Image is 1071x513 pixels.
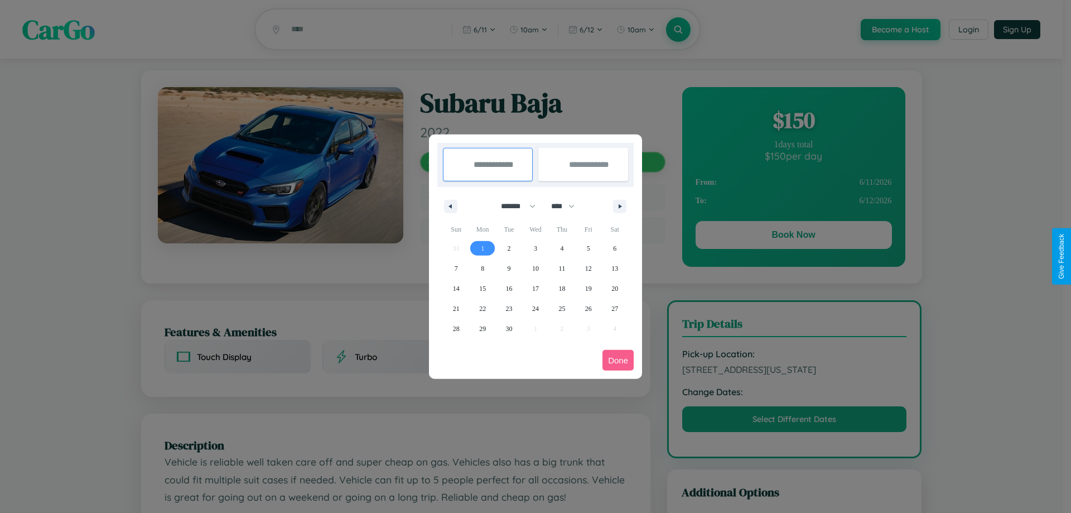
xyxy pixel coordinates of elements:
[575,279,601,299] button: 19
[532,299,539,319] span: 24
[496,319,522,339] button: 30
[587,238,590,258] span: 5
[443,299,469,319] button: 21
[496,299,522,319] button: 23
[453,279,460,299] span: 14
[549,279,575,299] button: 18
[481,238,484,258] span: 1
[585,299,592,319] span: 26
[469,258,495,279] button: 8
[506,299,513,319] span: 23
[602,220,628,238] span: Sat
[496,258,522,279] button: 9
[549,299,575,319] button: 25
[508,258,511,279] span: 9
[455,258,458,279] span: 7
[613,238,616,258] span: 6
[443,319,469,339] button: 28
[1058,234,1065,279] div: Give Feedback
[479,299,486,319] span: 22
[506,319,513,339] span: 30
[453,299,460,319] span: 21
[496,238,522,258] button: 2
[508,238,511,258] span: 2
[469,299,495,319] button: 22
[559,258,566,279] span: 11
[469,220,495,238] span: Mon
[496,279,522,299] button: 16
[479,279,486,299] span: 15
[549,220,575,238] span: Thu
[611,258,618,279] span: 13
[602,238,628,258] button: 6
[496,220,522,238] span: Tue
[602,299,628,319] button: 27
[558,279,565,299] span: 18
[534,238,537,258] span: 3
[522,258,548,279] button: 10
[585,258,592,279] span: 12
[575,299,601,319] button: 26
[522,299,548,319] button: 24
[479,319,486,339] span: 29
[602,350,634,371] button: Done
[443,258,469,279] button: 7
[611,279,618,299] span: 20
[575,220,601,238] span: Fri
[611,299,618,319] span: 27
[522,279,548,299] button: 17
[549,238,575,258] button: 4
[585,279,592,299] span: 19
[469,279,495,299] button: 15
[443,279,469,299] button: 14
[522,220,548,238] span: Wed
[558,299,565,319] span: 25
[443,220,469,238] span: Sun
[481,258,484,279] span: 8
[506,279,513,299] span: 16
[560,238,563,258] span: 4
[532,279,539,299] span: 17
[469,238,495,258] button: 1
[522,238,548,258] button: 3
[602,258,628,279] button: 13
[469,319,495,339] button: 29
[575,258,601,279] button: 12
[453,319,460,339] span: 28
[602,279,628,299] button: 20
[575,238,601,258] button: 5
[549,258,575,279] button: 11
[532,258,539,279] span: 10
